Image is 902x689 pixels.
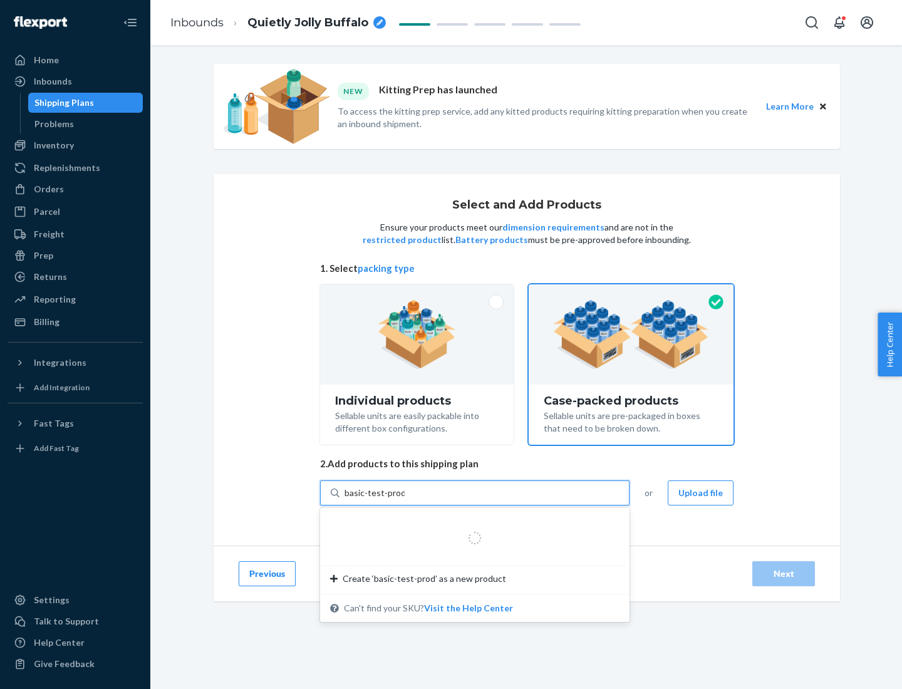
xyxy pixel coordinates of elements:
[160,4,396,41] ol: breadcrumbs
[645,487,653,499] span: or
[8,590,143,610] a: Settings
[118,10,143,35] button: Close Navigation
[34,183,64,195] div: Orders
[34,271,67,283] div: Returns
[544,407,718,435] div: Sellable units are pre-packaged in boxes that need to be broken down.
[170,16,224,29] a: Inbounds
[34,594,70,606] div: Settings
[8,50,143,70] a: Home
[8,158,143,178] a: Replenishments
[34,417,74,430] div: Fast Tags
[34,75,72,88] div: Inbounds
[8,202,143,222] a: Parcel
[34,162,100,174] div: Replenishments
[320,457,734,470] span: 2. Add products to this shipping plan
[452,199,601,212] h1: Select and Add Products
[8,179,143,199] a: Orders
[8,353,143,373] button: Integrations
[247,15,368,31] span: Quietly Jolly Buffalo
[8,413,143,433] button: Fast Tags
[8,312,143,332] a: Billing
[34,658,95,670] div: Give Feedback
[8,71,143,91] a: Inbounds
[752,561,815,586] button: Next
[34,356,86,369] div: Integrations
[763,567,804,580] div: Next
[34,293,76,306] div: Reporting
[34,382,90,393] div: Add Integration
[34,139,74,152] div: Inventory
[8,611,143,631] a: Talk to Support
[320,262,734,275] span: 1. Select
[8,135,143,155] a: Inventory
[668,480,734,505] button: Upload file
[827,10,852,35] button: Open notifications
[34,54,59,66] div: Home
[8,246,143,266] a: Prep
[335,407,499,435] div: Sellable units are easily packable into different box configurations.
[34,316,60,328] div: Billing
[34,443,79,453] div: Add Fast Tag
[378,300,456,369] img: individual-pack.facf35554cb0f1810c75b2bd6df2d64e.png
[34,96,94,109] div: Shipping Plans
[799,10,824,35] button: Open Search Box
[343,572,506,585] span: Create ‘basic-test-prod’ as a new product
[34,636,85,649] div: Help Center
[8,633,143,653] a: Help Center
[878,313,902,376] button: Help Center
[455,234,528,246] button: Battery products
[553,300,709,369] img: case-pack.59cecea509d18c883b923b81aeac6d0b.png
[8,224,143,244] a: Freight
[338,105,755,130] p: To access the kitting prep service, add any kitted products requiring kitting preparation when yo...
[34,205,60,218] div: Parcel
[8,289,143,309] a: Reporting
[335,395,499,407] div: Individual products
[424,602,513,614] button: Create ‘basic-test-prod’ as a new productCan't find your SKU?
[816,100,830,113] button: Close
[358,262,415,275] button: packing type
[379,83,497,100] p: Kitting Prep has launched
[34,615,99,628] div: Talk to Support
[8,267,143,287] a: Returns
[345,487,405,499] input: Create ‘basic-test-prod’ as a new productCan't find your SKU?Visit the Help Center
[854,10,879,35] button: Open account menu
[34,249,53,262] div: Prep
[239,561,296,586] button: Previous
[338,83,369,100] div: NEW
[544,395,718,407] div: Case-packed products
[34,228,65,241] div: Freight
[28,114,143,134] a: Problems
[344,602,513,614] span: Can't find your SKU?
[34,118,74,130] div: Problems
[14,16,67,29] img: Flexport logo
[766,100,814,113] button: Learn More
[8,438,143,458] a: Add Fast Tag
[28,93,143,113] a: Shipping Plans
[502,221,604,234] button: dimension requirements
[361,221,692,246] p: Ensure your products meet our and are not in the list. must be pre-approved before inbounding.
[8,378,143,398] a: Add Integration
[8,654,143,674] button: Give Feedback
[363,234,442,246] button: restricted product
